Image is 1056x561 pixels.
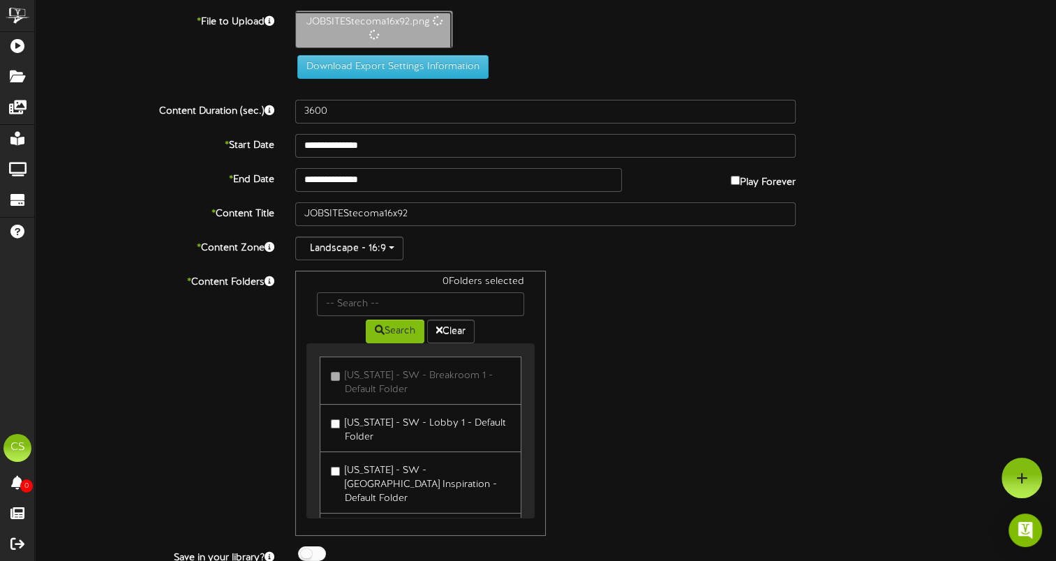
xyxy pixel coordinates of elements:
span: 0 [20,479,33,493]
label: [US_STATE] - SW - Lobby 1 - Default Folder [331,412,510,444]
button: Landscape - 16:9 [295,237,403,260]
input: Play Forever [731,176,740,185]
a: Download Export Settings Information [290,61,489,72]
label: [US_STATE] - SW - [GEOGRAPHIC_DATA] Inspiration - Default Folder [331,459,510,506]
input: -- Search -- [317,292,523,316]
input: [US_STATE] - SW - [GEOGRAPHIC_DATA] Inspiration - Default Folder [331,467,340,476]
label: Content Duration (sec.) [24,100,285,119]
label: File to Upload [24,10,285,29]
label: Content Folders [24,271,285,290]
button: Search [366,320,424,343]
span: [US_STATE] - SW - Breakroom 1 - Default Folder [345,371,493,395]
button: Clear [427,320,475,343]
button: Download Export Settings Information [297,55,489,79]
div: 0 Folders selected [306,275,534,292]
input: [US_STATE] - SW - Breakroom 1 - Default Folder [331,372,340,381]
label: Content Title [24,202,285,221]
label: Content Zone [24,237,285,255]
input: [US_STATE] - SW - Lobby 1 - Default Folder [331,419,340,428]
label: End Date [24,168,285,187]
div: Open Intercom Messenger [1009,514,1042,547]
input: Title of this Content [295,202,796,226]
label: Play Forever [731,168,796,190]
label: Start Date [24,134,285,153]
div: CS [3,434,31,462]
